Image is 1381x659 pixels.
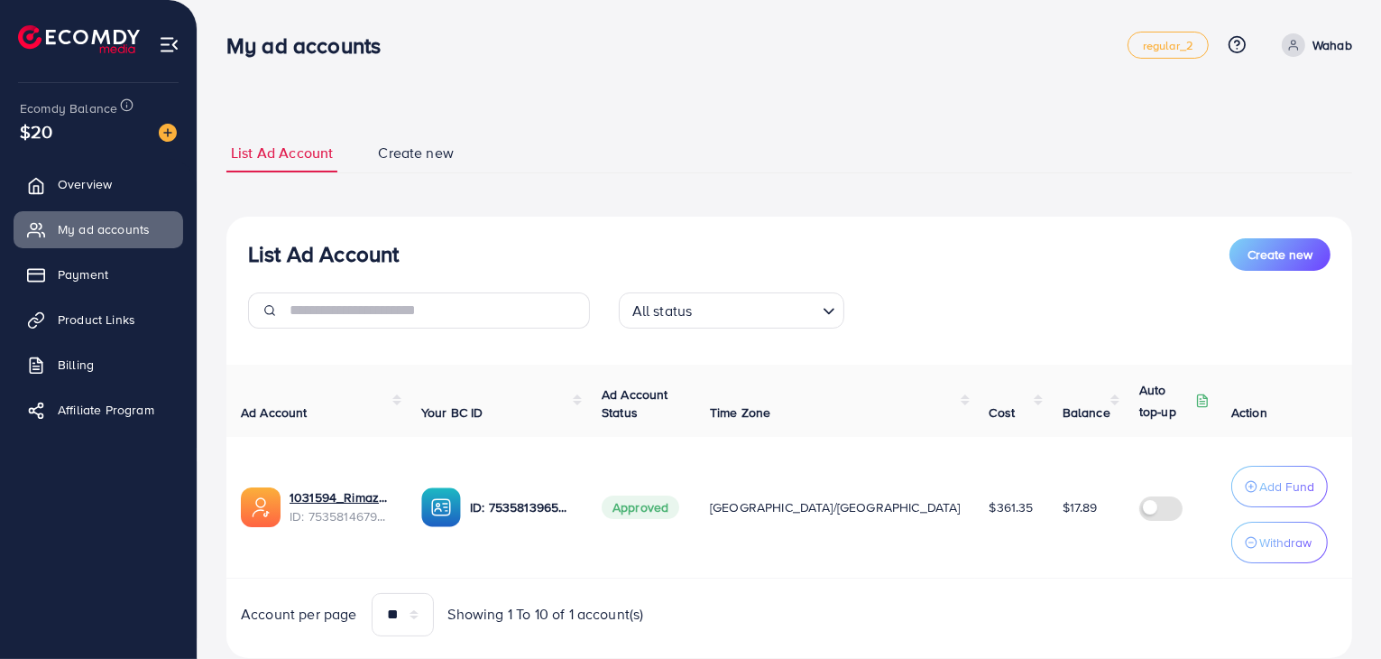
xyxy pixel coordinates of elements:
a: Billing [14,347,183,383]
h3: List Ad Account [248,241,399,267]
a: 1031594_Rimazah_1754568624722 [290,488,392,506]
span: Billing [58,356,94,374]
span: Ecomdy Balance [20,99,117,117]
span: [GEOGRAPHIC_DATA]/[GEOGRAPHIC_DATA] [710,498,961,516]
button: Withdraw [1231,522,1328,563]
span: Cost [990,404,1016,422]
button: Create new [1229,238,1330,271]
span: All status [629,298,696,324]
span: ID: 7535814679353278480 [290,507,392,525]
img: menu [159,34,180,55]
span: Create new [378,143,454,163]
img: logo [18,25,140,53]
span: Create new [1248,246,1312,264]
div: <span class='underline'>1031594_Rimazah_1754568624722</span></br>7535814679353278480 [290,488,392,525]
span: Your BC ID [421,404,483,422]
span: Ad Account Status [602,385,668,422]
a: Wahab [1275,33,1352,57]
p: ID: 7535813965454180353 [470,497,573,518]
span: Affiliate Program [58,401,154,419]
img: image [159,124,177,142]
span: My ad accounts [58,220,150,238]
span: Approved [602,496,679,519]
img: ic-ads-acc.e4c84228.svg [241,487,281,527]
button: Add Fund [1231,466,1328,507]
span: $361.35 [990,498,1034,516]
input: Search for option [697,294,815,324]
a: Payment [14,256,183,292]
p: Withdraw [1259,532,1312,553]
a: Affiliate Program [14,392,183,428]
h3: My ad accounts [226,32,395,59]
p: Auto top-up [1139,379,1192,422]
span: Account per page [241,604,357,625]
p: Wahab [1312,34,1352,56]
span: Product Links [58,311,135,329]
div: Search for option [619,292,844,329]
a: Product Links [14,302,183,338]
img: ic-ba-acc.ded83a64.svg [421,487,461,527]
span: Ad Account [241,404,308,422]
span: Balance [1063,404,1110,422]
span: List Ad Account [231,143,333,163]
span: Overview [58,175,112,193]
a: My ad accounts [14,211,183,247]
a: Overview [14,166,183,202]
span: Showing 1 To 10 of 1 account(s) [448,604,644,625]
span: Time Zone [710,404,770,422]
a: regular_2 [1128,32,1209,59]
p: Add Fund [1259,476,1314,497]
span: $17.89 [1063,498,1098,516]
span: Action [1231,404,1267,422]
span: $20 [20,118,52,144]
iframe: Chat [1304,578,1367,645]
span: regular_2 [1143,40,1193,51]
span: Payment [58,265,108,283]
